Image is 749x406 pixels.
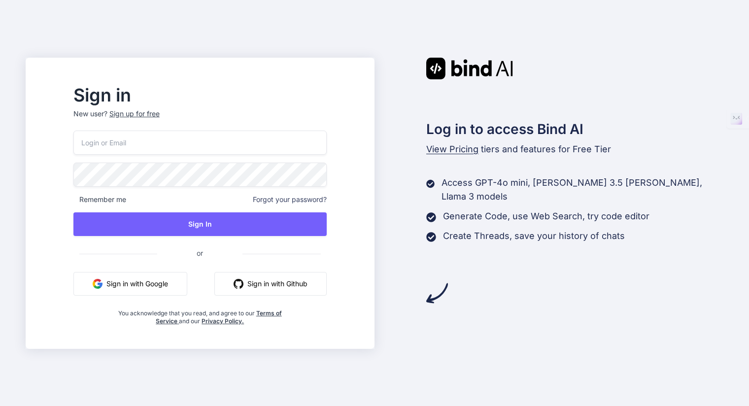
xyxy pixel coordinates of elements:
[253,195,327,204] span: Forgot your password?
[214,272,327,296] button: Sign in with Github
[156,309,282,325] a: Terms of Service
[73,131,327,155] input: Login or Email
[93,279,102,289] img: google
[73,195,126,204] span: Remember me
[73,109,327,131] p: New user?
[73,272,187,296] button: Sign in with Google
[109,109,160,119] div: Sign up for free
[442,176,723,203] p: Access GPT-4o mini, [PERSON_NAME] 3.5 [PERSON_NAME], Llama 3 models
[443,209,649,223] p: Generate Code, use Web Search, try code editor
[426,144,478,154] span: View Pricing
[426,119,724,139] h2: Log in to access Bind AI
[157,241,242,265] span: or
[426,58,513,79] img: Bind AI logo
[73,87,327,103] h2: Sign in
[73,212,327,236] button: Sign In
[234,279,243,289] img: github
[426,142,724,156] p: tiers and features for Free Tier
[202,317,244,325] a: Privacy Policy.
[443,229,625,243] p: Create Threads, save your history of chats
[115,304,284,325] div: You acknowledge that you read, and agree to our and our
[426,282,448,304] img: arrow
